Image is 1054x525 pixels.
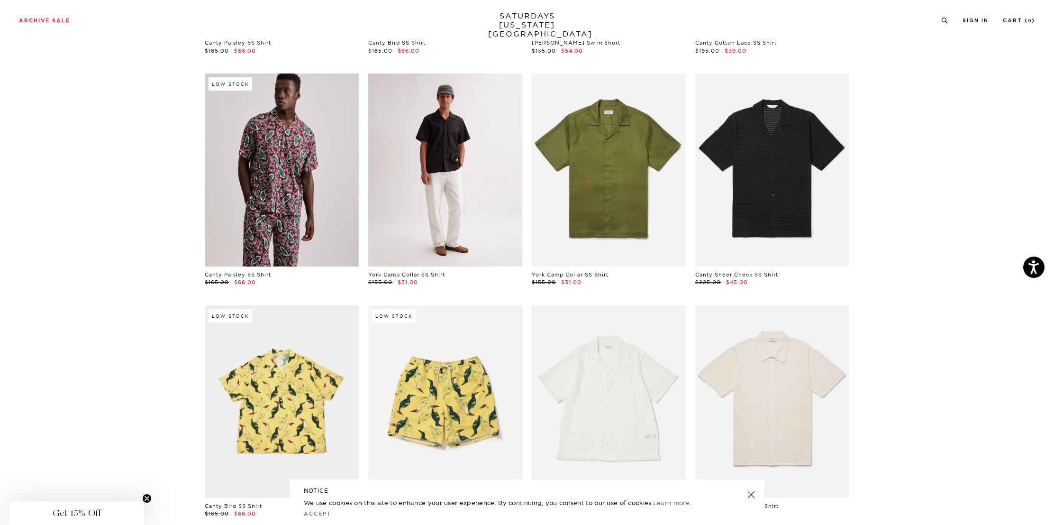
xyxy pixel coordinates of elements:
[205,39,271,46] a: Canty Paisley SS Shirt
[205,47,229,54] span: $165.00
[561,279,582,286] span: $31.00
[9,501,144,525] div: Get 15% OffClose teaser
[53,507,101,519] span: Get 15% Off
[695,279,721,286] span: $225.00
[561,47,583,54] span: $54.00
[726,279,748,286] span: $45.00
[725,47,746,54] span: $39.00
[532,39,620,46] a: [PERSON_NAME] Swim Short
[532,47,556,54] span: $135.00
[234,47,256,54] span: $66.00
[209,309,252,322] div: Low Stock
[963,18,989,23] a: Sign In
[205,271,271,278] a: Canty Paisley SS Shirt
[368,271,445,278] a: York Camp Collar SS Shirt
[368,47,392,54] span: $165.00
[398,279,418,286] span: $31.00
[304,510,331,517] a: Accept
[209,77,252,91] div: Low Stock
[19,18,70,23] a: Archive Sale
[372,309,416,322] div: Low Stock
[695,47,719,54] span: $195.00
[398,47,419,54] span: $66.00
[532,279,556,286] span: $155.00
[205,510,229,517] span: $165.00
[532,271,609,278] a: York Camp Collar SS Shirt
[142,494,152,503] button: Close teaser
[234,510,256,517] span: $66.00
[695,39,777,46] a: Canty Cotton Lace SS Shirt
[1028,19,1032,23] small: 0
[304,498,717,507] p: We use cookies on this site to enhance your user experience. By continuing, you consent to our us...
[205,503,262,509] a: Canty Bird SS Shirt
[653,499,690,507] a: Learn more
[205,279,229,286] span: $165.00
[368,279,392,286] span: $155.00
[695,271,778,278] a: Canty Sheer Check SS Shirt
[304,487,750,495] h5: NOTICE
[234,279,256,286] span: $66.00
[488,11,566,38] a: SATURDAYS[US_STATE][GEOGRAPHIC_DATA]
[1003,18,1035,23] a: Cart (0)
[368,39,426,46] a: Canty Bird SS Shirt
